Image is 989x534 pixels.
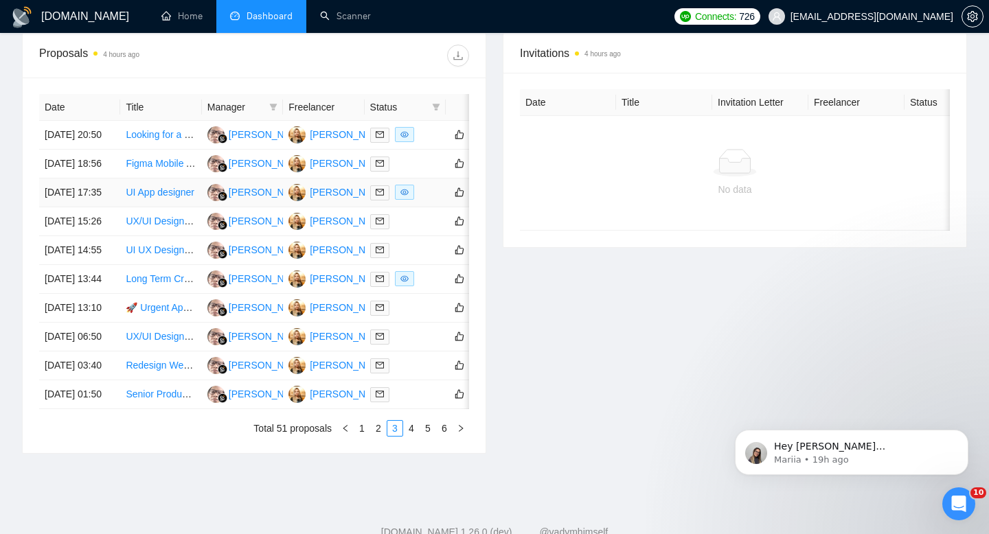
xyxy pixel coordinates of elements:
img: HH [207,126,225,143]
div: [PERSON_NAME] [229,242,308,257]
div: [PERSON_NAME] [310,127,389,142]
span: filter [266,97,280,117]
span: like [455,187,464,198]
img: VP [288,299,306,316]
a: HH[PERSON_NAME] [207,330,308,341]
button: like [451,242,468,258]
div: [PERSON_NAME] [310,156,389,171]
button: left [337,420,354,437]
span: filter [269,103,277,111]
span: left [341,424,350,432]
div: [PERSON_NAME] [310,271,389,286]
li: 6 [436,420,453,437]
a: 3 [387,421,402,436]
span: user [772,12,782,21]
iframe: Intercom live chat [942,487,975,520]
button: like [451,155,468,172]
a: searchScanner [320,10,371,22]
span: mail [376,217,384,225]
th: Freelancer [808,89,905,116]
img: gigradar-bm.png [218,393,227,403]
a: Long Term Creative UI/UX Designer - Weekly payment [126,273,359,284]
td: 🚀 Urgent App Tester – Gaming UX/UI & Reward Systems Expert (48h Delivery) [120,294,201,323]
img: gigradar-bm.png [218,364,227,374]
a: UX/UI Design System and redesign in Figma for Web platform [126,216,390,227]
div: [PERSON_NAME] [310,242,389,257]
span: like [455,158,464,169]
div: [PERSON_NAME] [229,386,308,402]
span: download [448,50,468,61]
li: 3 [387,420,403,437]
span: right [457,424,465,432]
span: 726 [739,9,754,24]
img: HH [207,357,225,374]
a: 2 [371,421,386,436]
a: VP[PERSON_NAME] [288,215,389,226]
a: HH[PERSON_NAME] [207,128,308,139]
th: Freelancer [283,94,364,121]
a: VP[PERSON_NAME] [288,244,389,255]
span: mail [376,390,384,398]
th: Manager [202,94,283,121]
li: 2 [370,420,387,437]
img: VP [288,328,306,345]
a: Senior Product Designer Needed: Reimagine a Complex Admin Dashboard [126,388,446,399]
span: eye [400,275,409,283]
span: mail [376,332,384,340]
li: 5 [420,420,436,437]
button: like [451,357,468,373]
th: Invitation Letter [712,89,808,116]
img: gigradar-bm.png [218,336,227,345]
img: VP [288,155,306,172]
button: right [453,420,469,437]
span: mail [376,361,384,369]
button: like [451,270,468,287]
a: VP[PERSON_NAME] [288,301,389,312]
span: setting [962,11,983,22]
td: Looking for a UI/UX designer to help add a new feature to our Fintech SaaS app [120,121,201,150]
td: [DATE] 14:55 [39,236,120,265]
a: VP[PERSON_NAME] [288,359,389,370]
a: HH[PERSON_NAME] [207,272,308,283]
div: [PERSON_NAME] [229,213,308,229]
img: gigradar-bm.png [218,163,227,172]
img: gigradar-bm.png [218,191,227,201]
div: [PERSON_NAME] [229,156,308,171]
span: like [455,388,464,399]
img: VP [288,213,306,230]
img: VP [288,270,306,288]
span: Invitations [520,45,950,62]
li: Total 51 proposals [253,420,332,437]
td: [DATE] 01:50 [39,380,120,409]
a: setting [962,11,984,22]
img: HH [207,184,225,201]
span: like [455,302,464,313]
div: [PERSON_NAME] [310,185,389,200]
div: [PERSON_NAME] [229,329,308,344]
span: like [455,360,464,371]
img: gigradar-bm.png [218,249,227,259]
td: UX/UI Design System and redesign in Figma for Web platform [120,207,201,236]
td: Senior Product Designer Needed: Reimagine a Complex Admin Dashboard [120,380,201,409]
img: HH [207,328,225,345]
span: mail [376,246,384,254]
img: logo [11,6,33,28]
button: like [451,184,468,200]
a: VP[PERSON_NAME] [288,330,389,341]
span: mail [376,159,384,167]
li: Next Page [453,420,469,437]
div: [PERSON_NAME] [229,358,308,373]
a: HH[PERSON_NAME] [207,215,308,226]
td: [DATE] 15:26 [39,207,120,236]
td: [DATE] 13:10 [39,294,120,323]
span: mail [376,130,384,139]
div: [PERSON_NAME] [229,127,308,142]
td: [DATE] 20:50 [39,121,120,150]
span: Dashboard [247,10,293,22]
img: VP [288,357,306,374]
img: VP [288,386,306,403]
img: upwork-logo.png [680,11,691,22]
div: [PERSON_NAME] [310,329,389,344]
